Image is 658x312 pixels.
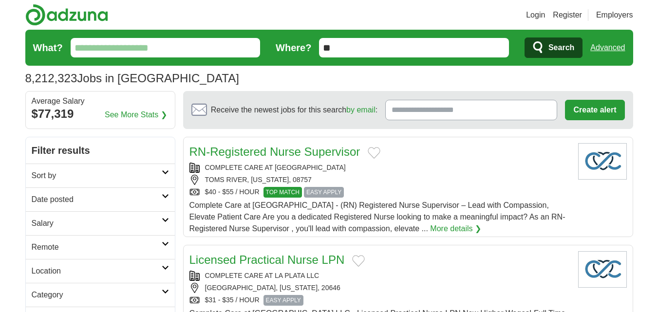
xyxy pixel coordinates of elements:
a: Location [26,259,175,283]
label: Where? [276,40,311,55]
h1: Jobs in [GEOGRAPHIC_DATA] [25,72,239,85]
div: Average Salary [32,97,169,105]
a: Advanced [590,38,625,57]
a: Employers [596,9,633,21]
a: Salary [26,211,175,235]
div: [GEOGRAPHIC_DATA], [US_STATE], 20646 [189,283,570,293]
span: TOP MATCH [263,187,302,198]
img: Company logo [578,143,627,180]
button: Add to favorite jobs [368,147,380,159]
a: by email [346,106,376,114]
button: Create alert [565,100,624,120]
a: Login [526,9,545,21]
img: Adzuna logo [25,4,108,26]
span: Complete Care at [GEOGRAPHIC_DATA] - (RN) Registered Nurse Supervisor – Lead with Compassion, Ele... [189,201,565,233]
button: Search [525,37,583,58]
h2: Date posted [32,194,162,205]
span: 8,212,323 [25,70,77,87]
div: $77,319 [32,105,169,123]
h2: Filter results [26,137,175,164]
span: EASY APPLY [304,187,344,198]
a: Date posted [26,187,175,211]
a: Remote [26,235,175,259]
a: More details ❯ [430,223,481,235]
img: Company logo [578,251,627,288]
span: EASY APPLY [263,295,303,306]
h2: Location [32,265,162,277]
label: What? [33,40,63,55]
span: Receive the newest jobs for this search : [211,104,377,116]
div: $40 - $55 / HOUR [189,187,570,198]
div: COMPLETE CARE AT LA PLATA LLC [189,271,570,281]
a: Licensed Practical Nurse LPN [189,253,345,266]
div: $31 - $35 / HOUR [189,295,570,306]
span: Search [548,38,574,57]
a: Register [553,9,582,21]
h2: Category [32,289,162,301]
a: Sort by [26,164,175,187]
div: COMPLETE CARE AT [GEOGRAPHIC_DATA] [189,163,570,173]
div: TOMS RIVER, [US_STATE], 08757 [189,175,570,185]
a: Category [26,283,175,307]
button: Add to favorite jobs [352,255,365,267]
h2: Sort by [32,170,162,182]
a: See More Stats ❯ [105,109,167,121]
a: RN-Registered Nurse Supervisor [189,145,360,158]
h2: Remote [32,241,162,253]
h2: Salary [32,218,162,229]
